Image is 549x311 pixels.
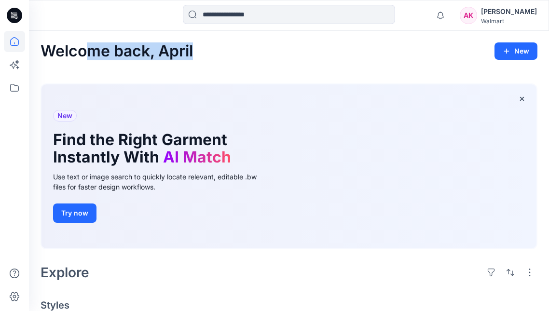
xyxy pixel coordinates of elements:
[481,6,537,17] div: [PERSON_NAME]
[163,148,231,166] span: AI Match
[57,110,72,122] span: New
[53,172,270,192] div: Use text or image search to quickly locate relevant, editable .bw files for faster design workflows.
[53,131,256,166] h1: Find the Right Garment Instantly With
[481,17,537,25] div: Walmart
[494,42,537,60] button: New
[460,7,477,24] div: AK
[41,299,537,311] h4: Styles
[41,42,193,60] h2: Welcome back, April
[41,265,89,280] h2: Explore
[53,203,96,223] button: Try now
